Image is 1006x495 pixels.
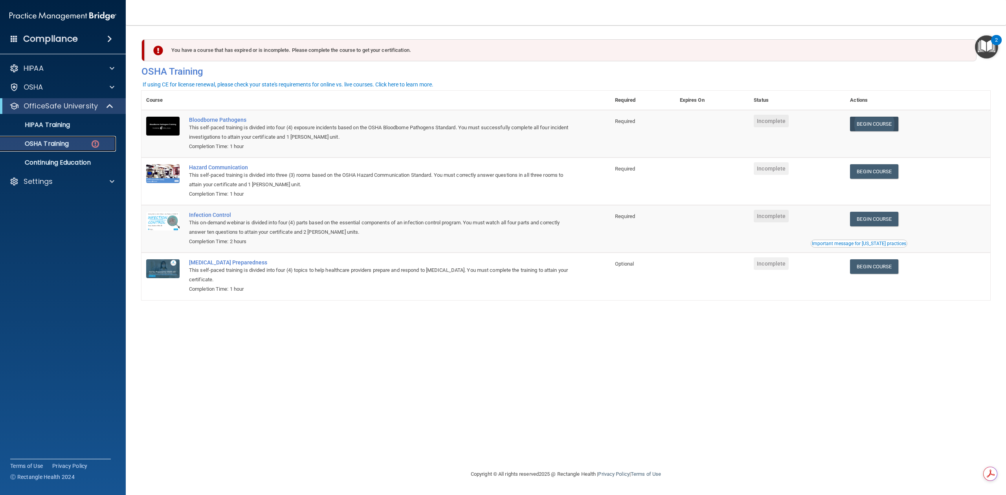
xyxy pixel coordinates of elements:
[754,162,789,175] span: Incomplete
[141,66,990,77] h4: OSHA Training
[189,266,571,284] div: This self-paced training is divided into four (4) topics to help healthcare providers prepare and...
[189,212,571,218] a: Infection Control
[141,81,435,88] button: If using CE for license renewal, please check your state's requirements for online vs. live cours...
[850,164,898,179] a: Begin Course
[9,177,114,186] a: Settings
[598,471,629,477] a: Privacy Policy
[189,164,571,170] a: Hazard Communication
[52,462,88,470] a: Privacy Policy
[610,91,675,110] th: Required
[9,101,114,111] a: OfficeSafe University
[754,210,789,222] span: Incomplete
[141,91,184,110] th: Course
[850,212,898,226] a: Begin Course
[189,117,571,123] a: Bloodborne Pathogens
[153,46,163,55] img: exclamation-circle-solid-danger.72ef9ffc.png
[9,82,114,92] a: OSHA
[189,284,571,294] div: Completion Time: 1 hour
[631,471,661,477] a: Terms of Use
[5,121,70,129] p: HIPAA Training
[422,462,709,487] div: Copyright © All rights reserved 2025 @ Rectangle Health | |
[90,139,100,149] img: danger-circle.6113f641.png
[749,91,845,110] th: Status
[143,82,433,87] div: If using CE for license renewal, please check your state's requirements for online vs. live cours...
[850,259,898,274] a: Begin Course
[845,91,990,110] th: Actions
[24,101,98,111] p: OfficeSafe University
[615,213,635,219] span: Required
[189,123,571,142] div: This self-paced training is divided into four (4) exposure incidents based on the OSHA Bloodborne...
[189,189,571,199] div: Completion Time: 1 hour
[615,261,634,267] span: Optional
[24,82,43,92] p: OSHA
[189,259,571,266] a: [MEDICAL_DATA] Preparedness
[615,118,635,124] span: Required
[615,166,635,172] span: Required
[24,177,53,186] p: Settings
[189,142,571,151] div: Completion Time: 1 hour
[754,115,789,127] span: Incomplete
[995,40,998,50] div: 2
[189,237,571,246] div: Completion Time: 2 hours
[675,91,749,110] th: Expires On
[189,170,571,189] div: This self-paced training is divided into three (3) rooms based on the OSHA Hazard Communication S...
[5,159,112,167] p: Continuing Education
[189,218,571,237] div: This on-demand webinar is divided into four (4) parts based on the essential components of an inf...
[23,33,78,44] h4: Compliance
[24,64,44,73] p: HIPAA
[10,462,43,470] a: Terms of Use
[811,240,907,247] button: Read this if you are a dental practitioner in the state of CA
[9,8,116,24] img: PMB logo
[10,473,75,481] span: Ⓒ Rectangle Health 2024
[812,241,906,246] div: Important message for [US_STATE] practices
[5,140,69,148] p: OSHA Training
[850,117,898,131] a: Begin Course
[975,35,998,59] button: Open Resource Center, 2 new notifications
[9,64,114,73] a: HIPAA
[754,257,789,270] span: Incomplete
[145,39,977,61] div: You have a course that has expired or is incomplete. Please complete the course to get your certi...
